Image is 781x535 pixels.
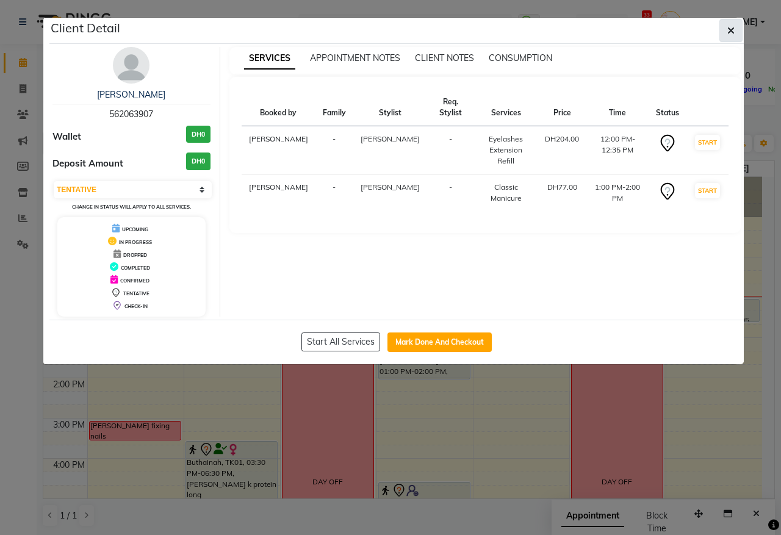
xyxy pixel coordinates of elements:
th: Stylist [353,89,427,126]
td: [PERSON_NAME] [242,174,315,212]
td: 1:00 PM-2:00 PM [586,174,649,212]
span: DROPPED [123,252,147,258]
td: - [427,126,475,174]
span: [PERSON_NAME] [361,134,420,143]
span: [PERSON_NAME] [361,182,420,192]
th: Time [586,89,649,126]
span: Wallet [52,130,81,144]
th: Services [474,89,538,126]
small: Change in status will apply to all services. [72,204,191,210]
span: 562063907 [109,109,153,120]
span: CONFIRMED [120,278,149,284]
span: TENTATIVE [123,290,149,296]
div: Classic Manicure [481,182,530,204]
th: Req. Stylist [427,89,475,126]
td: - [427,174,475,212]
div: Eyelashes Extension Refill [481,134,530,167]
h3: DH0 [186,126,211,143]
div: DH204.00 [545,134,579,145]
span: IN PROGRESS [119,239,152,245]
button: START [695,183,720,198]
th: Booked by [242,89,315,126]
span: CHECK-IN [124,303,148,309]
button: Mark Done And Checkout [387,332,492,352]
img: avatar [113,47,149,84]
td: [PERSON_NAME] [242,126,315,174]
span: COMPLETED [121,265,150,271]
span: UPCOMING [122,226,148,232]
span: CONSUMPTION [489,52,552,63]
div: DH77.00 [545,182,579,193]
td: - [315,126,353,174]
td: 12:00 PM-12:35 PM [586,126,649,174]
td: - [315,174,353,212]
span: APPOINTMENT NOTES [310,52,400,63]
button: START [695,135,720,150]
span: CLIENT NOTES [415,52,474,63]
th: Family [315,89,353,126]
h5: Client Detail [51,19,120,37]
span: SERVICES [244,48,295,70]
a: [PERSON_NAME] [97,89,165,100]
span: Deposit Amount [52,157,123,171]
th: Price [538,89,586,126]
h3: DH0 [186,153,211,170]
button: Start All Services [301,332,380,351]
th: Status [649,89,686,126]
